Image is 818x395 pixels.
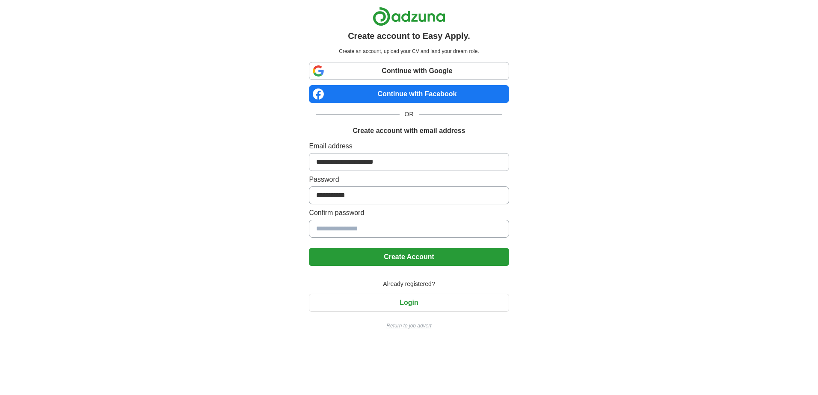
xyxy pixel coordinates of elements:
[309,62,509,80] a: Continue with Google
[309,141,509,151] label: Email address
[309,174,509,185] label: Password
[378,280,440,289] span: Already registered?
[348,29,470,42] h1: Create account to Easy Apply.
[309,322,509,330] a: Return to job advert
[309,299,509,306] a: Login
[400,110,419,119] span: OR
[309,85,509,103] a: Continue with Facebook
[309,294,509,312] button: Login
[309,248,509,266] button: Create Account
[353,126,465,136] h1: Create account with email address
[373,7,445,26] img: Adzuna logo
[311,47,507,55] p: Create an account, upload your CV and land your dream role.
[309,208,509,218] label: Confirm password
